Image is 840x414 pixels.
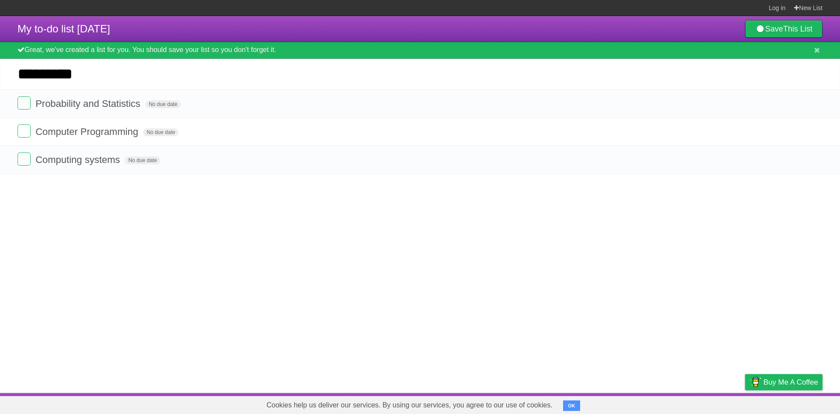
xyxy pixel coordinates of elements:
[763,375,818,390] span: Buy me a coffee
[658,395,693,412] a: Developers
[17,23,110,35] span: My to-do list [DATE]
[767,395,822,412] a: Suggest a feature
[734,395,756,412] a: Privacy
[563,400,580,411] button: OK
[35,98,143,109] span: Probability and Statistics
[143,128,178,136] span: No due date
[145,100,181,108] span: No due date
[783,25,812,33] b: This List
[745,20,822,38] a: SaveThis List
[629,395,647,412] a: About
[749,375,761,389] img: Buy me a coffee
[17,96,31,110] label: Done
[35,154,122,165] span: Computing systems
[125,156,160,164] span: No due date
[35,126,140,137] span: Computer Programming
[17,152,31,166] label: Done
[17,124,31,138] label: Done
[745,374,822,390] a: Buy me a coffee
[704,395,723,412] a: Terms
[258,396,561,414] span: Cookies help us deliver our services. By using our services, you agree to our use of cookies.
